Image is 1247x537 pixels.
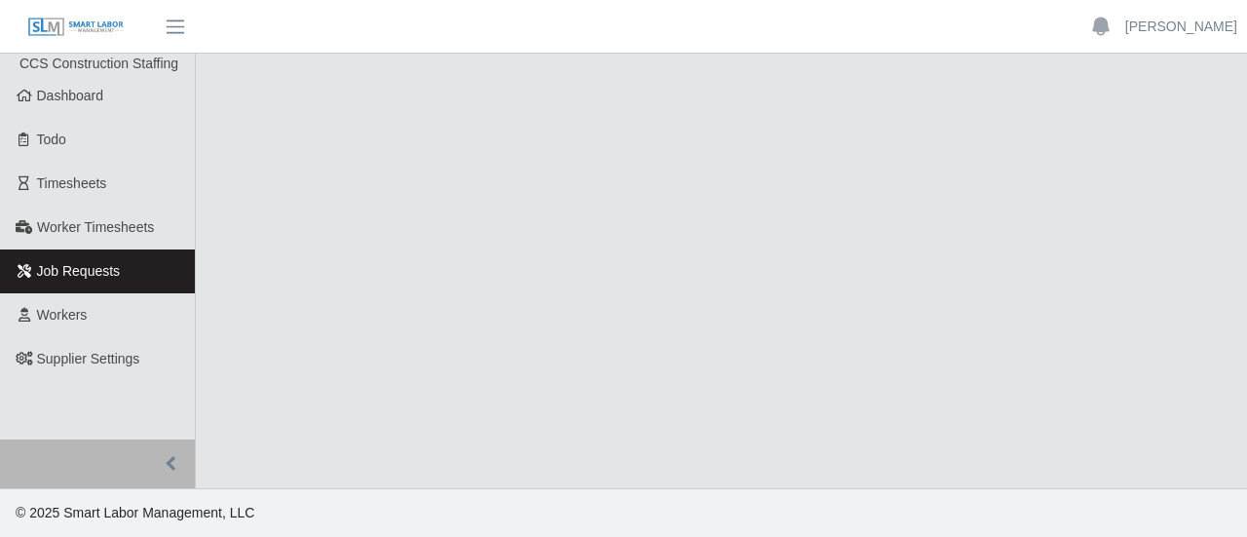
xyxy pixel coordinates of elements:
span: Todo [37,132,66,147]
span: Worker Timesheets [37,219,154,235]
span: CCS Construction Staffing [19,56,178,71]
a: [PERSON_NAME] [1125,17,1237,37]
span: © 2025 Smart Labor Management, LLC [16,505,254,520]
span: Supplier Settings [37,351,140,366]
span: Workers [37,307,88,323]
span: Dashboard [37,88,104,103]
img: SLM Logo [27,17,125,38]
span: Job Requests [37,263,121,279]
span: Timesheets [37,175,107,191]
